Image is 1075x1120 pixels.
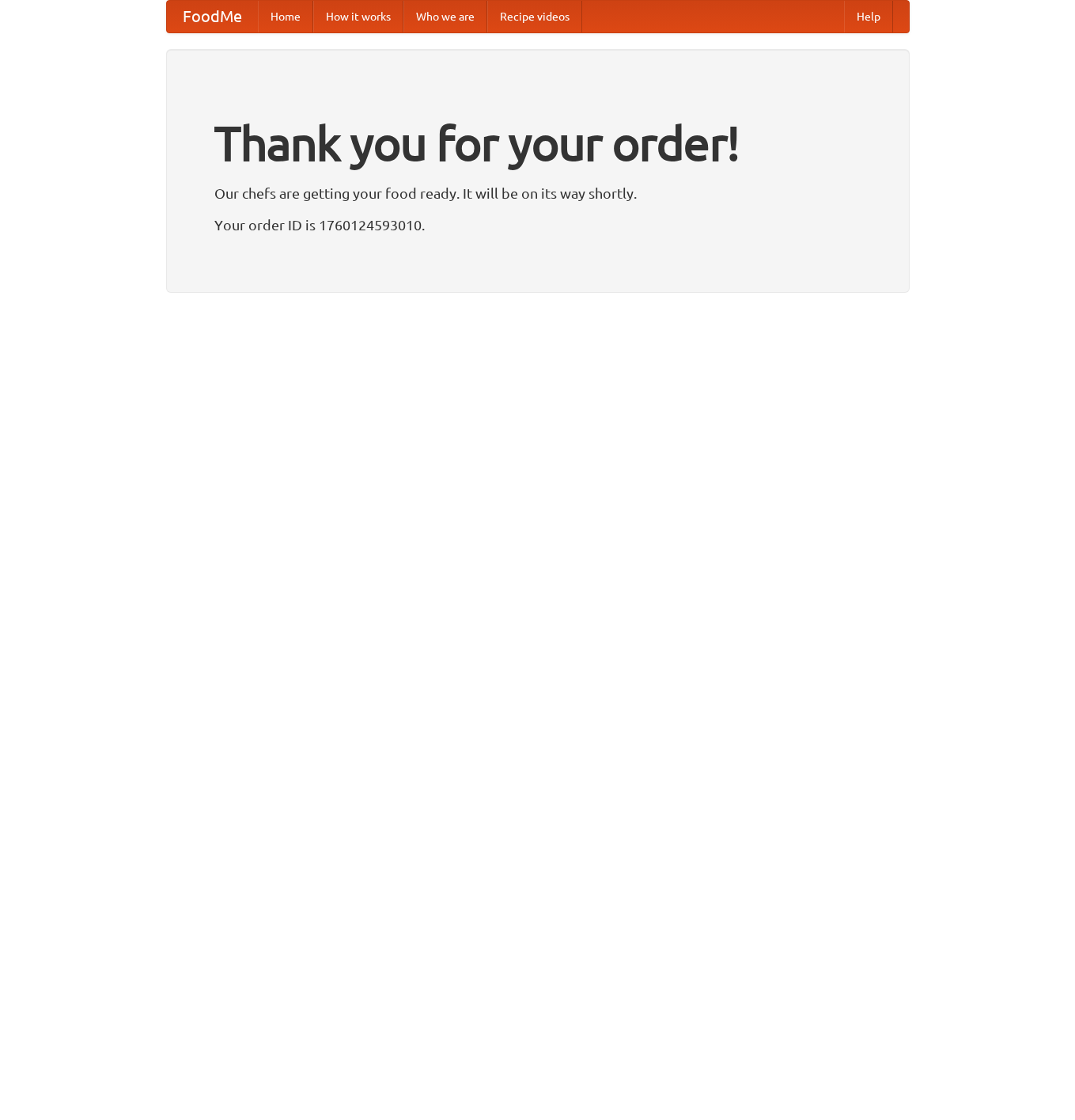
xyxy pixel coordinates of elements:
a: Help [844,1,893,32]
p: Our chefs are getting your food ready. It will be on its way shortly. [214,181,861,205]
h1: Thank you for your order! [214,105,861,181]
a: Home [258,1,313,32]
a: Recipe videos [487,1,582,32]
a: How it works [313,1,403,32]
a: Who we are [403,1,487,32]
a: FoodMe [167,1,258,32]
p: Your order ID is 1760124593010. [214,213,861,237]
